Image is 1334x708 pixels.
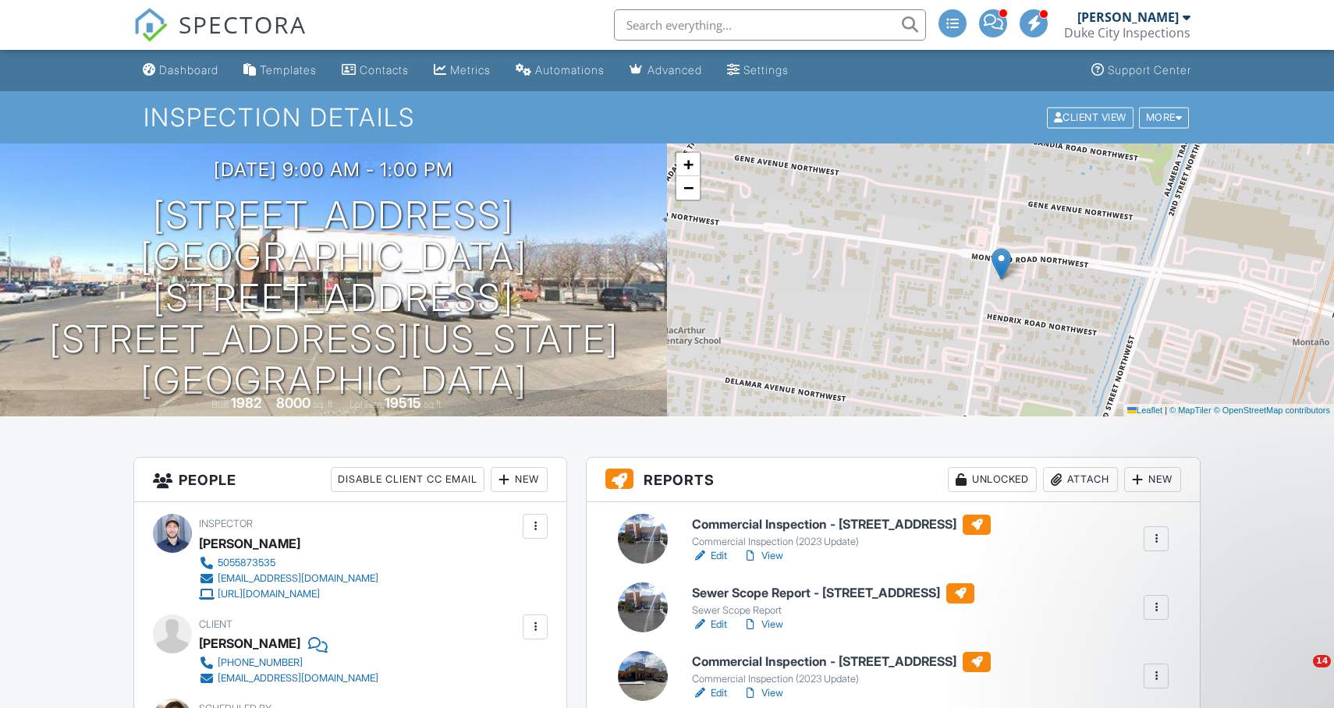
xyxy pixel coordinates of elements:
input: Search everything... [614,9,926,41]
span: Inspector [199,518,253,529]
h1: Inspection Details [144,104,1190,131]
div: [PERSON_NAME] [199,532,300,555]
a: © OpenStreetMap contributors [1214,405,1330,415]
a: Advanced [623,56,708,85]
div: Commercial Inspection (2023 Update) [692,673,991,685]
a: [URL][DOMAIN_NAME] [199,586,378,602]
h1: [STREET_ADDRESS][GEOGRAPHIC_DATA][STREET_ADDRESS][STREET_ADDRESS][US_STATE] [GEOGRAPHIC_DATA] [25,195,642,401]
div: Sewer Scope Report [692,604,974,617]
a: Metrics [428,56,497,85]
div: [PHONE_NUMBER] [218,657,303,669]
a: Client View [1045,111,1137,122]
iframe: Intercom live chat [1281,655,1318,692]
div: [URL][DOMAIN_NAME] [218,588,320,600]
a: [EMAIL_ADDRESS][DOMAIN_NAME] [199,571,378,586]
div: Duke City Inspections [1064,25,1190,41]
span: sq.ft. [424,398,443,410]
div: Attach [1043,467,1118,492]
span: sq. ft. [313,398,335,410]
a: Zoom out [676,176,700,200]
div: Dashboard [159,63,218,76]
a: Edit [692,548,727,564]
a: View [743,685,783,701]
div: 19515 [385,395,421,411]
div: Support Center [1108,63,1191,76]
a: [PHONE_NUMBER] [199,655,378,671]
div: [PERSON_NAME] [199,632,300,655]
span: + [683,154,694,174]
a: Commercial Inspection - [STREET_ADDRESS] Commercial Inspection (2023 Update) [692,652,991,686]
div: [EMAIL_ADDRESS][DOMAIN_NAME] [218,672,378,685]
a: © MapTiler [1169,405,1212,415]
span: Built [211,398,229,410]
span: 14 [1313,655,1331,667]
span: − [683,178,694,197]
span: | [1165,405,1167,415]
a: View [743,617,783,632]
div: Metrics [450,63,491,76]
div: New [491,467,548,492]
a: Settings [721,56,795,85]
a: 5055873535 [199,555,378,571]
div: Commercial Inspection (2023 Update) [692,536,991,548]
h6: Commercial Inspection - [STREET_ADDRESS] [692,515,991,535]
div: 8000 [276,395,310,411]
div: Automations [535,63,605,76]
div: Contacts [360,63,409,76]
div: 5055873535 [218,557,275,569]
img: Marker [992,248,1011,280]
a: Edit [692,617,727,632]
a: Leaflet [1127,405,1162,415]
a: Sewer Scope Report - [STREET_ADDRESS] Sewer Scope Report [692,583,974,618]
div: Client View [1047,107,1134,128]
div: Advanced [647,63,702,76]
h3: Reports [587,458,1200,502]
div: [EMAIL_ADDRESS][DOMAIN_NAME] [218,572,378,585]
img: The Best Home Inspection Software - Spectora [133,8,168,42]
div: New [1124,467,1181,492]
h3: People [134,458,566,502]
a: Support Center [1085,56,1197,85]
h6: Commercial Inspection - [STREET_ADDRESS] [692,652,991,672]
a: Edit [692,685,727,701]
div: Settings [743,63,789,76]
a: Automations (Advanced) [509,56,611,85]
a: [EMAIL_ADDRESS][DOMAIN_NAME] [199,671,378,686]
a: Commercial Inspection - [STREET_ADDRESS] Commercial Inspection (2023 Update) [692,515,991,549]
a: Contacts [335,56,415,85]
a: View [743,548,783,564]
span: SPECTORA [179,8,307,41]
div: Templates [260,63,317,76]
a: Templates [237,56,323,85]
span: Lot Size [349,398,382,410]
div: Disable Client CC Email [331,467,484,492]
a: Zoom in [676,153,700,176]
div: More [1139,107,1190,128]
a: Dashboard [137,56,225,85]
a: SPECTORA [133,21,307,54]
h6: Sewer Scope Report - [STREET_ADDRESS] [692,583,974,604]
div: [PERSON_NAME] [1077,9,1179,25]
span: Client [199,618,232,630]
h3: [DATE] 9:00 am - 1:00 pm [214,159,453,180]
div: Unlocked [948,467,1037,492]
div: 1982 [231,395,261,411]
